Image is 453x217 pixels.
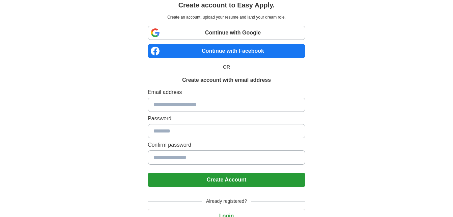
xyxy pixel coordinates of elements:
a: Continue with Facebook [148,44,305,58]
span: OR [219,64,234,71]
label: Email address [148,88,305,96]
button: Create Account [148,173,305,187]
span: Already registered? [202,198,251,205]
p: Create an account, upload your resume and land your dream role. [149,14,304,20]
label: Password [148,115,305,123]
h1: Create account with email address [182,76,271,84]
label: Confirm password [148,141,305,149]
a: Continue with Google [148,26,305,40]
